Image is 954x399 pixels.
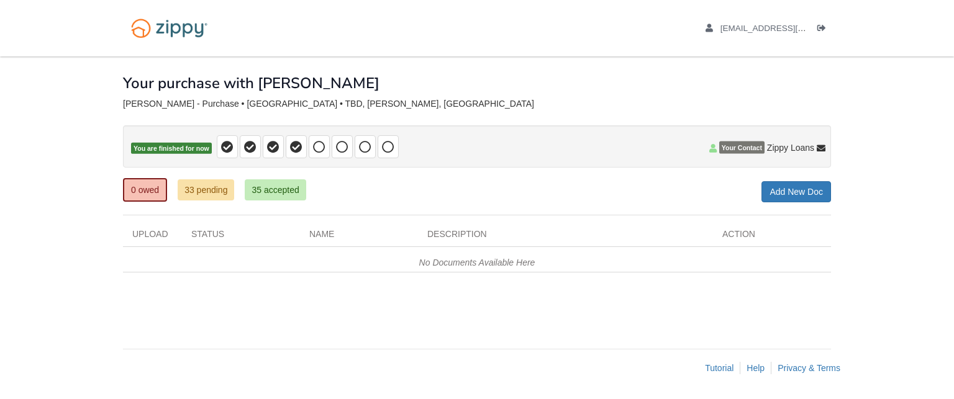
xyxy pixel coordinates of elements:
div: [PERSON_NAME] - Purchase • [GEOGRAPHIC_DATA] • TBD, [PERSON_NAME], [GEOGRAPHIC_DATA] [123,99,831,109]
a: 0 owed [123,178,167,202]
a: 33 pending [178,179,234,200]
div: Status [182,228,300,246]
div: Upload [123,228,182,246]
a: edit profile [706,24,863,36]
span: Zippy Loans [767,141,814,154]
a: Add New Doc [761,181,831,202]
span: Your Contact [719,141,765,154]
a: Log out [817,24,831,36]
a: Privacy & Terms [778,363,840,373]
div: Action [713,228,831,246]
div: Name [300,228,418,246]
div: Description [418,228,713,246]
a: Tutorial [705,363,734,373]
h1: Your purchase with [PERSON_NAME] [123,75,379,91]
img: Logo [123,12,216,44]
em: No Documents Available Here [419,258,535,267]
span: You are finished for now [131,143,212,155]
a: 35 accepted [245,179,306,200]
span: ajakkcarr@gmail.com [720,24,863,33]
a: Help [747,363,765,373]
